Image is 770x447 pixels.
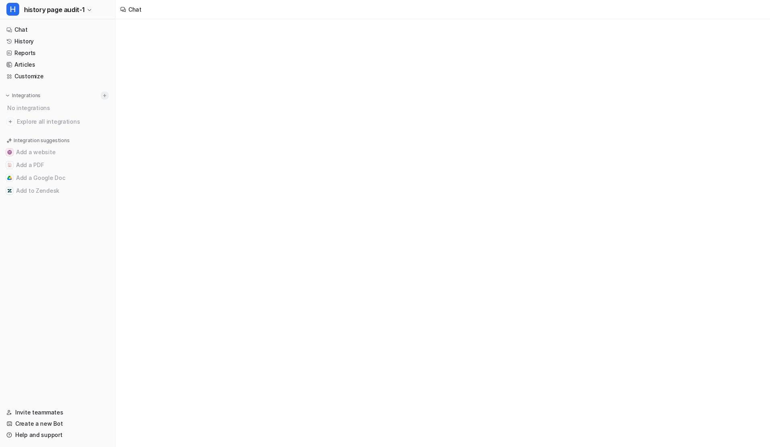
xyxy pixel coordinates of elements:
a: Articles [3,59,112,70]
button: Add a websiteAdd a website [3,146,112,159]
p: Integrations [12,92,41,99]
a: History [3,36,112,47]
div: No integrations [5,101,112,114]
button: Add to ZendeskAdd to Zendesk [3,184,112,197]
img: menu_add.svg [102,93,107,98]
span: Explore all integrations [17,115,109,128]
p: Integration suggestions [14,137,69,144]
img: expand menu [5,93,10,98]
button: Add a PDFAdd a PDF [3,159,112,171]
a: Help and support [3,429,112,441]
a: Explore all integrations [3,116,112,127]
div: Chat [128,5,142,14]
a: Create a new Bot [3,418,112,429]
span: H [6,3,19,16]
button: Add a Google DocAdd a Google Doc [3,171,112,184]
img: Add a PDF [7,163,12,167]
img: Add to Zendesk [7,188,12,193]
a: Invite teammates [3,407,112,418]
span: history page audit-1 [24,4,85,15]
a: Customize [3,71,112,82]
img: Add a Google Doc [7,176,12,180]
a: Chat [3,24,112,35]
img: explore all integrations [6,118,14,126]
a: Reports [3,47,112,59]
img: Add a website [7,150,12,155]
button: Integrations [3,92,43,100]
